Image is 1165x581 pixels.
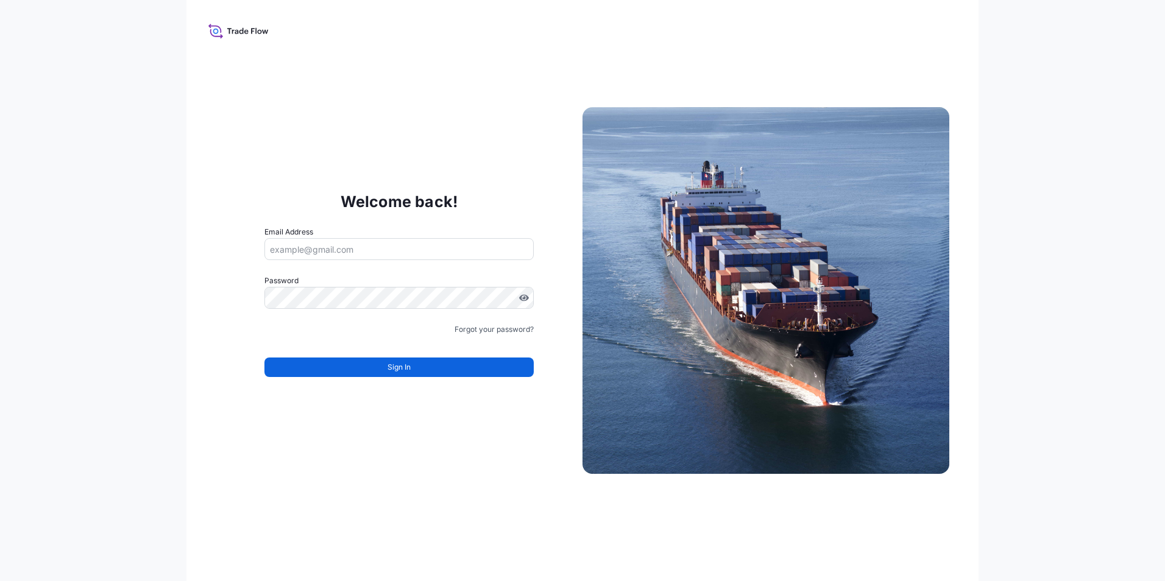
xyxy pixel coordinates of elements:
span: Sign In [388,361,411,373]
button: Sign In [264,357,534,377]
a: Forgot your password? [455,323,534,336]
input: example@gmail.com [264,238,534,260]
label: Email Address [264,226,313,238]
button: Show password [519,293,529,303]
img: Ship illustration [582,107,949,474]
label: Password [264,275,534,287]
p: Welcome back! [341,192,458,211]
